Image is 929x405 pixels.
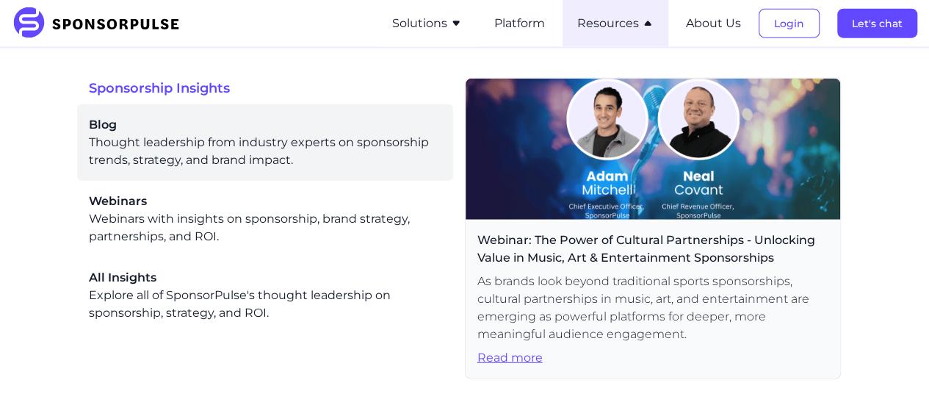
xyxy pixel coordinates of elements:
button: Platform [494,15,545,32]
button: Resources [577,15,654,32]
div: Thought leadership from industry experts on sponsorship trends, strategy, and brand impact. [89,116,441,169]
span: As brands look beyond traditional sports sponsorships, cultural partnerships in music, art, and e... [477,273,828,343]
a: Let's chat [837,17,917,30]
button: Let's chat [837,9,917,38]
button: Solutions [392,15,462,32]
button: Login [759,9,820,38]
a: About Us [686,17,741,30]
div: Webinars with insights on sponsorship, brand strategy, partnerships, and ROI. [89,193,441,245]
a: Webinar: The Power of Cultural Partnerships - Unlocking Value in Music, Art & Entertainment Spons... [465,78,841,379]
span: All Insights [89,269,441,287]
span: Webinars [89,193,441,210]
button: About Us [686,15,741,32]
div: Explore all of SponsorPulse's thought leadership on sponsorship, strategy, and ROI. [89,269,441,322]
a: WebinarsWebinars with insights on sponsorship, brand strategy, partnerships, and ROI. [89,193,441,245]
img: SponsorPulse [12,7,190,40]
span: Read more [477,349,828,367]
a: BlogThought leadership from industry experts on sponsorship trends, strategy, and brand impact. [89,116,441,169]
iframe: Chat Widget [856,334,929,405]
a: Login [759,17,820,30]
a: All InsightsExplore all of SponsorPulse's thought leadership on sponsorship, strategy, and ROI. [89,269,441,322]
span: Webinar: The Power of Cultural Partnerships - Unlocking Value in Music, Art & Entertainment Spons... [477,232,828,267]
a: Platform [494,17,545,30]
span: Sponsorship Insights [89,78,465,98]
img: Webinar header image [466,79,840,220]
span: Blog [89,116,441,134]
